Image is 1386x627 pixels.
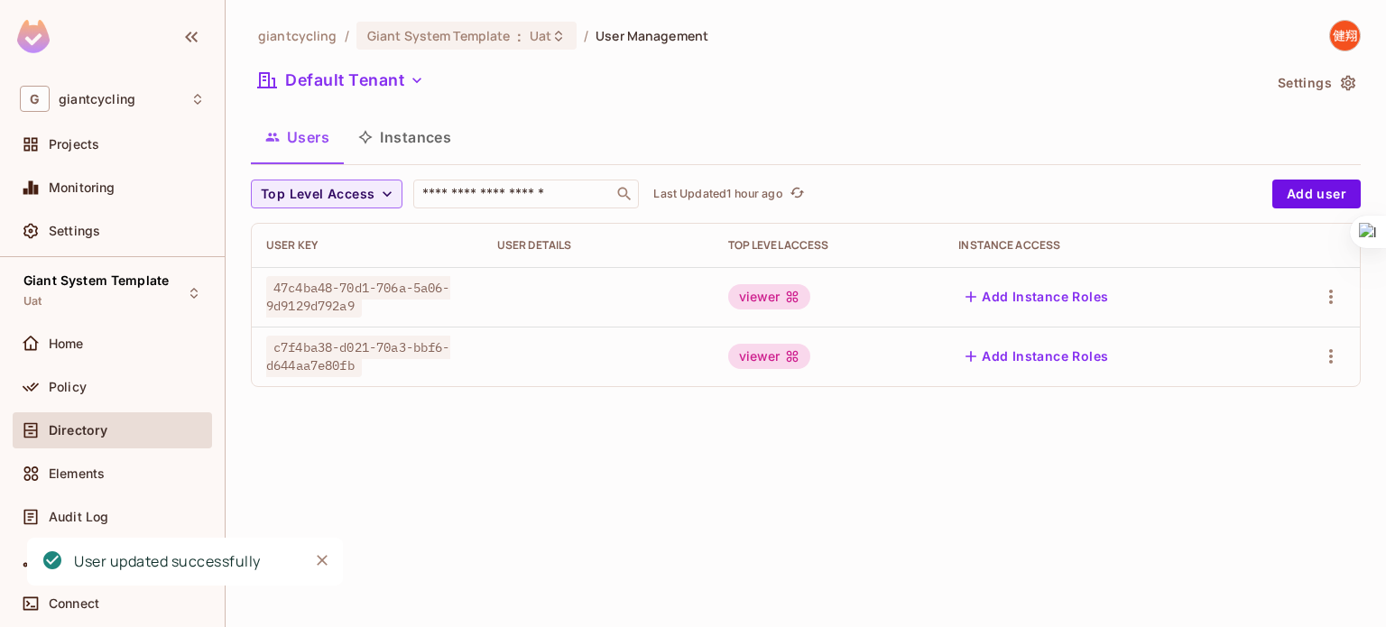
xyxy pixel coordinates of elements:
p: Last Updated 1 hour ago [653,187,782,201]
button: Close [309,547,336,574]
span: c7f4ba38-d021-70a3-bbf6-d644aa7e80fb [266,336,450,377]
div: User Key [266,238,468,253]
button: Settings [1270,69,1361,97]
span: Directory [49,423,107,438]
span: the active workspace [258,27,337,44]
img: SReyMgAAAABJRU5ErkJggg== [17,20,50,53]
span: Uat [530,27,551,44]
div: User Details [497,238,699,253]
img: 廖健翔 [1330,21,1360,51]
li: / [584,27,588,44]
span: Uat [23,294,42,309]
span: Elements [49,466,105,481]
div: Top Level Access [728,238,930,253]
span: Projects [49,137,99,152]
span: G [20,86,50,112]
span: refresh [790,185,805,203]
span: User Management [596,27,708,44]
div: Instance Access [958,238,1247,253]
button: Instances [344,115,466,160]
button: Add user [1272,180,1361,208]
div: viewer [728,344,811,369]
span: Click to refresh data [783,183,808,205]
button: refresh [787,183,808,205]
span: Home [49,337,84,351]
span: Monitoring [49,180,115,195]
span: 47c4ba48-70d1-706a-5a06-9d9129d792a9 [266,276,450,318]
button: Default Tenant [251,66,431,95]
span: Workspace: giantcycling [59,92,135,106]
button: Add Instance Roles [958,282,1115,311]
span: Giant System Template [367,27,511,44]
span: : [516,29,522,43]
span: Audit Log [49,510,108,524]
button: Add Instance Roles [958,342,1115,371]
div: viewer [728,284,811,309]
button: Top Level Access [251,180,402,208]
span: Policy [49,380,87,394]
li: / [345,27,349,44]
span: Top Level Access [261,183,374,206]
div: User updated successfully [74,550,261,573]
span: Giant System Template [23,273,169,288]
button: Users [251,115,344,160]
span: Settings [49,224,100,238]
